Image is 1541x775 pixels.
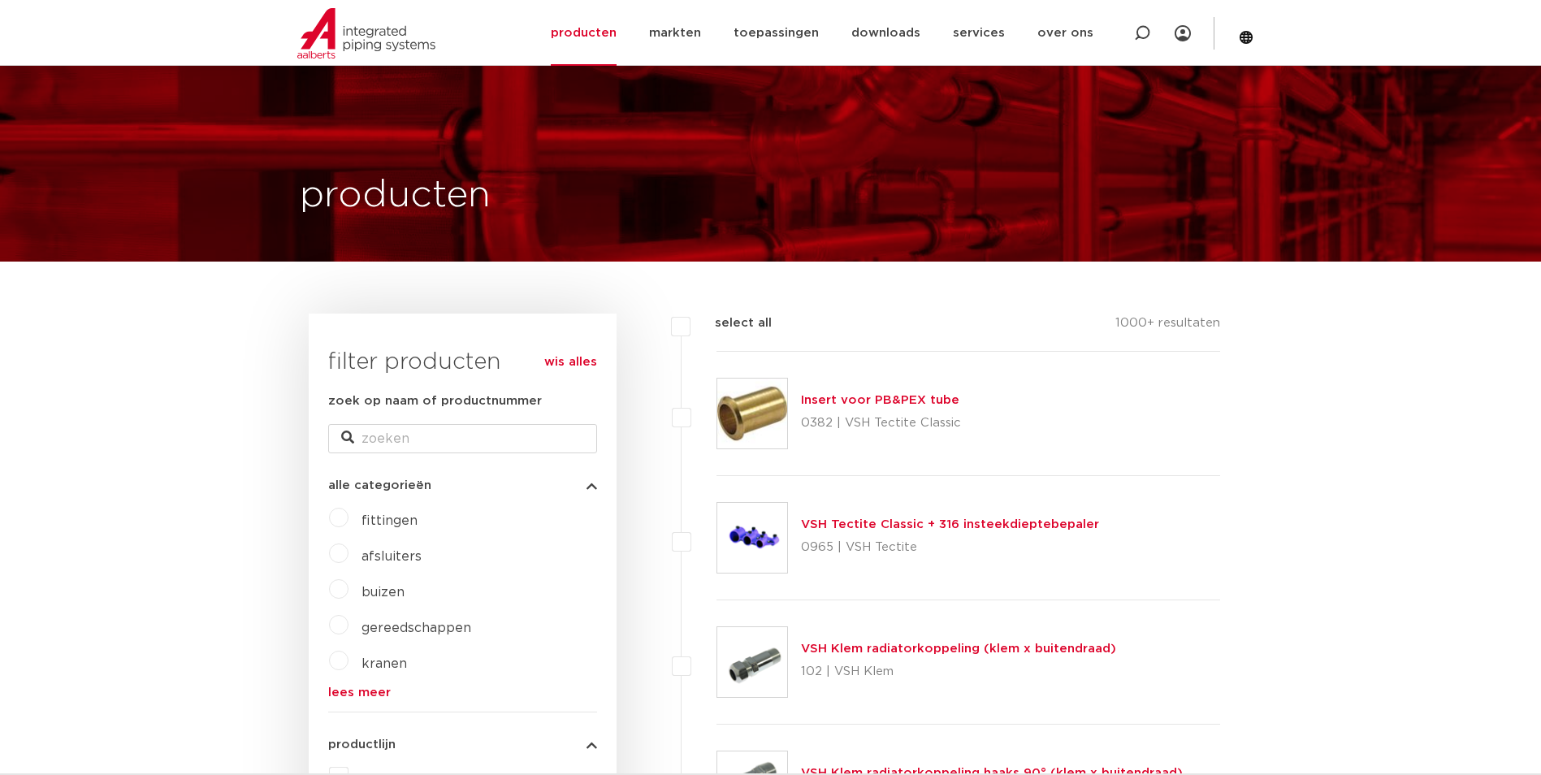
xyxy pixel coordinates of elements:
[328,686,597,699] a: lees meer
[328,346,597,379] h3: filter producten
[717,379,787,448] img: Thumbnail for Insert voor PB&PEX tube
[361,550,422,563] a: afsluiters
[717,503,787,573] img: Thumbnail for VSH Tectite Classic + 316 insteekdieptebepaler
[328,479,597,491] button: alle categorieën
[1115,314,1220,339] p: 1000+ resultaten
[801,659,1116,685] p: 102 | VSH Klem
[801,518,1099,530] a: VSH Tectite Classic + 316 insteekdieptebepaler
[801,643,1116,655] a: VSH Klem radiatorkoppeling (klem x buitendraad)
[300,170,491,222] h1: producten
[328,738,396,751] span: productlijn
[801,410,961,436] p: 0382 | VSH Tectite Classic
[690,314,772,333] label: select all
[361,514,418,527] a: fittingen
[801,535,1099,561] p: 0965 | VSH Tectite
[361,657,407,670] a: kranen
[328,479,431,491] span: alle categorieën
[361,621,471,634] a: gereedschappen
[801,394,959,406] a: Insert voor PB&PEX tube
[328,392,542,411] label: zoek op naam of productnummer
[544,353,597,372] a: wis alles
[328,424,597,453] input: zoeken
[328,738,597,751] button: productlijn
[717,627,787,697] img: Thumbnail for VSH Klem radiatorkoppeling (klem x buitendraad)
[361,586,405,599] a: buizen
